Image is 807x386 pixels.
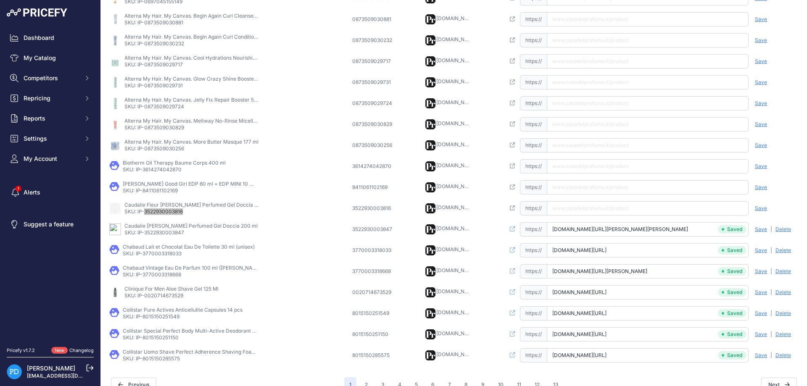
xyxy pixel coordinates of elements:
p: Caudalie Fleur [PERSON_NAME] Perfumed Gel Doccia 200 ml [124,202,259,208]
p: SKU: IP-3522930003816 [124,208,259,215]
span: | [770,226,772,233]
div: Pricefy v1.7.2 [7,347,35,354]
div: 3770003318668 [352,268,394,275]
p: SKU: IP-8411061102169 [123,187,257,194]
p: SKU: IP-0873509030829 [124,124,259,131]
span: Save [755,205,767,212]
span: | [770,247,772,254]
p: Biotherm Oil Therapy Baume Corps 400 ml [123,160,226,166]
span: Save [755,331,767,338]
input: www.casadelprofumo.it/product [547,243,749,257]
div: 8015150285575 [352,352,394,359]
span: https:// [520,201,547,215]
span: Save [755,58,767,65]
p: SKU: IP-0873509029724 [124,103,259,110]
span: Reports [24,114,79,123]
nav: Sidebar [7,30,94,337]
span: Save [755,16,767,23]
span: https:// [520,180,547,194]
p: Alterna My Hair. My Canvas. Meltway No-Rinse Micellar Cleanser 101 ml [124,118,259,124]
a: [DOMAIN_NAME] [436,15,477,21]
p: Alterna My Hair. My Canvas. Jelly Fix Repair Booster 50 ml [124,97,259,103]
a: [DOMAIN_NAME] [436,204,477,210]
span: https:// [520,306,547,320]
p: Alterna My Hair. My Canvas. Glow Crazy Shine Booster 50 ml [124,76,259,82]
p: Clinique For Men Aloe Shave Gel 125 Ml [124,286,219,292]
span: Save [755,226,767,233]
div: 0873509029717 [352,58,394,65]
span: https:// [520,33,547,47]
span: Delete [775,289,791,296]
span: | [770,268,772,275]
p: Alterna My Hair. My Canvas. More Butter Masque 177 ml [124,139,258,145]
span: Repricing [24,94,79,102]
span: https:// [520,348,547,362]
p: SKU: IP-3614274042870 [123,166,226,173]
a: [DOMAIN_NAME] [436,120,477,126]
input: www.casadelprofumo.it/product [547,159,749,173]
span: https:// [520,222,547,236]
span: Competitors [24,74,79,82]
input: www.casadelprofumo.it/product [547,180,749,194]
span: https:// [520,96,547,110]
div: 8411061102169 [352,184,394,191]
input: www.casadelprofumo.it/product [547,117,749,131]
span: https:// [520,285,547,299]
p: Caudalie [PERSON_NAME] Perfumed Gel Doccia 200 ml [124,223,258,229]
div: 0873509030881 [352,16,394,23]
span: Save [755,289,767,296]
span: Save [755,310,767,317]
span: https:// [520,243,547,257]
span: | [770,310,772,317]
span: My Account [24,155,79,163]
span: https:// [520,159,547,173]
p: [PERSON_NAME] Good Girl EDP 80 ml + EDP MINI 10 ml + BL 100 ml ([PERSON_NAME]) [123,181,257,187]
div: 0873509029724 [352,100,394,107]
a: [DOMAIN_NAME] [436,162,477,168]
p: SKU: IP-0873509030232 [124,40,259,47]
p: SKU: IP-8015150251549 [123,313,243,320]
span: https:// [520,117,547,131]
p: SKU: IP-0873509030256 [124,145,258,152]
span: Save [755,268,767,275]
a: [DOMAIN_NAME] [436,246,477,252]
p: SKU: IP-8015150285575 [123,355,257,362]
p: Alterna My Hair. My Canvas. Begin Again Curl Cleanser 201 ml [124,13,259,19]
a: [EMAIL_ADDRESS][DOMAIN_NAME] [27,373,115,379]
span: Save [755,100,767,107]
span: Save [755,79,767,86]
span: Save [755,121,767,128]
p: SKU: IP-3522930003847 [124,229,258,236]
button: My Account [7,151,94,166]
span: Save [755,247,767,254]
a: Dashboard [7,30,94,45]
p: SKU: IP-0873509029731 [124,82,259,89]
a: [DOMAIN_NAME] [436,99,477,105]
p: Chabaud Vintage Eau De Parfum 100 ml ([PERSON_NAME]) [123,265,257,271]
span: https:// [520,12,547,26]
p: Alterna My Hair. My Canvas. Cool Hydrations Nourishing Masque 177 ml [124,55,259,61]
div: 0873509030256 [352,142,394,149]
button: Settings [7,131,94,146]
div: 0020714673529 [352,289,394,296]
a: [DOMAIN_NAME] [436,267,477,273]
p: Collistar Special Perfect Body Multi-Active Deodorant 24 Hours 125 ml [123,328,257,334]
span: Delete [775,352,791,359]
input: www.casadelprofumo.it/product [547,264,749,278]
input: www.casadelprofumo.it/product [547,285,749,299]
span: New [51,347,68,354]
p: SKU: IP-8015150251150 [123,334,257,341]
div: 3522930003847 [352,226,394,233]
span: Delete [775,310,791,317]
span: Save [755,37,767,44]
span: https:// [520,138,547,152]
span: https:// [520,75,547,89]
span: Settings [24,134,79,143]
div: 8015150251150 [352,331,394,338]
input: www.casadelprofumo.it/product [547,33,749,47]
a: Alerts [7,185,94,200]
p: SKU: IP-0873509029717 [124,61,259,68]
a: [PERSON_NAME] [27,365,75,372]
input: www.casadelprofumo.it/product [547,348,749,362]
a: [DOMAIN_NAME] [436,351,477,357]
